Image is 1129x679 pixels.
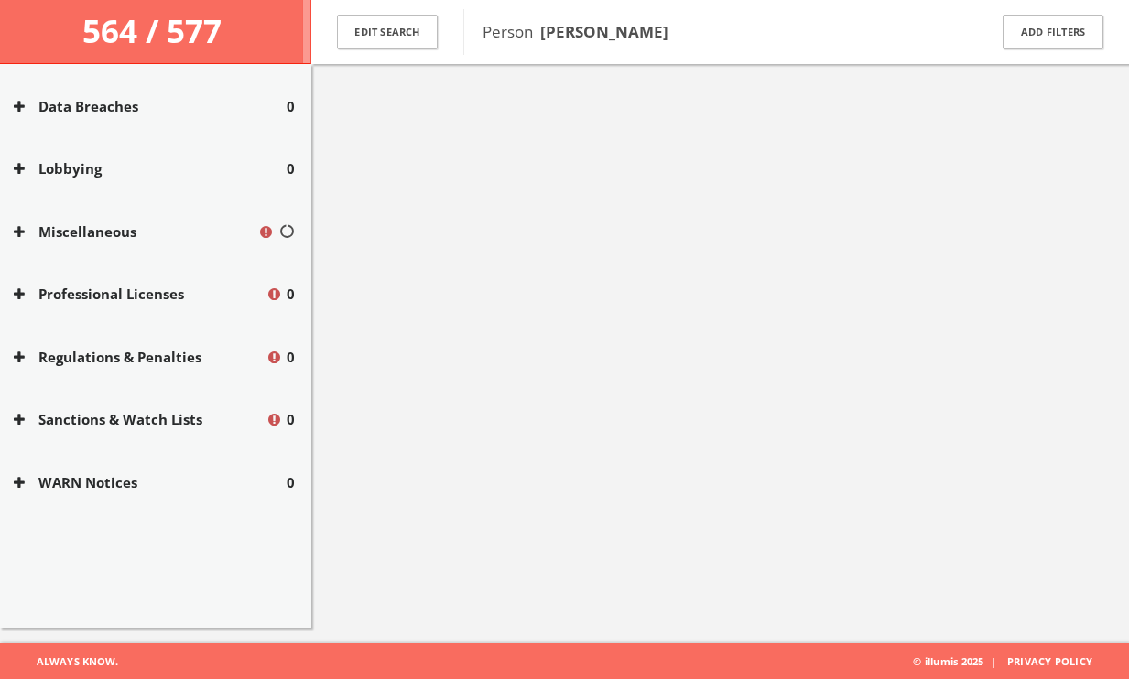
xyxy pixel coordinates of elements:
[1003,15,1103,50] button: Add Filters
[14,347,266,368] button: Regulations & Penalties
[1007,654,1092,668] a: Privacy Policy
[14,221,257,242] button: Miscellaneous
[287,472,295,493] span: 0
[14,409,266,430] button: Sanctions & Watch Lists
[287,96,295,117] span: 0
[287,158,295,179] span: 0
[287,347,295,368] span: 0
[14,96,287,117] button: Data Breaches
[540,21,668,42] b: [PERSON_NAME]
[14,284,266,305] button: Professional Licenses
[14,158,287,179] button: Lobbying
[82,9,229,52] span: 564 / 577
[483,21,668,42] span: Person
[983,654,1004,668] span: |
[14,472,287,493] button: WARN Notices
[337,15,438,50] button: Edit Search
[287,409,295,430] span: 0
[287,284,295,305] span: 0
